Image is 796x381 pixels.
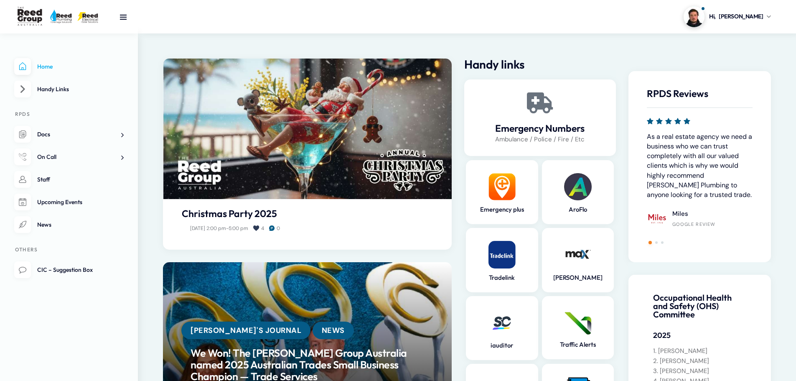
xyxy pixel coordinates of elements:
[473,123,608,134] a: Emergency Numbers
[254,225,270,232] a: 4
[313,322,354,339] a: News
[648,241,652,244] span: Go to slide 1
[470,205,534,214] a: Emergency plus
[653,294,746,319] h4: Occupational Health and Safety (OHS) Committee
[277,225,280,232] span: 0
[709,12,716,21] span: Hi,
[719,12,763,21] span: [PERSON_NAME]
[661,241,664,244] span: Go to slide 3
[229,225,248,232] span: 5:00 pm
[647,208,667,228] img: Miles
[470,274,534,282] a: Tradelink
[546,205,610,214] a: AroFlo
[546,340,610,349] a: Traffic Alerts
[529,92,550,113] a: Emergency Numbers
[182,208,433,220] a: Christmas Party 2025
[546,274,610,282] a: [PERSON_NAME]
[753,182,773,202] img: Chao Ping Huang
[181,322,310,339] a: [PERSON_NAME]'s Journal
[464,59,616,70] h2: Handy links
[655,241,658,244] span: Go to slide 2
[684,6,704,27] img: Profile picture of Dylan Gledhill
[190,225,248,232] a: [DATE] 2:00 pm-5:00 pm
[684,6,771,27] a: Profile picture of Dylan GledhillHi,[PERSON_NAME]
[672,221,715,227] div: Google Review
[261,225,264,232] span: 4
[672,210,715,218] h4: Miles
[270,225,285,232] a: 0
[647,87,708,100] span: RPDS Reviews
[653,330,746,340] h5: 2025
[190,225,226,232] span: [DATE] 2:00 pm
[470,341,534,350] a: iauditor
[473,134,608,144] p: Ambulance / Police / Fire / Etc
[647,132,753,199] p: As a real estate agency we need a business who we can trust completely with all our valued client...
